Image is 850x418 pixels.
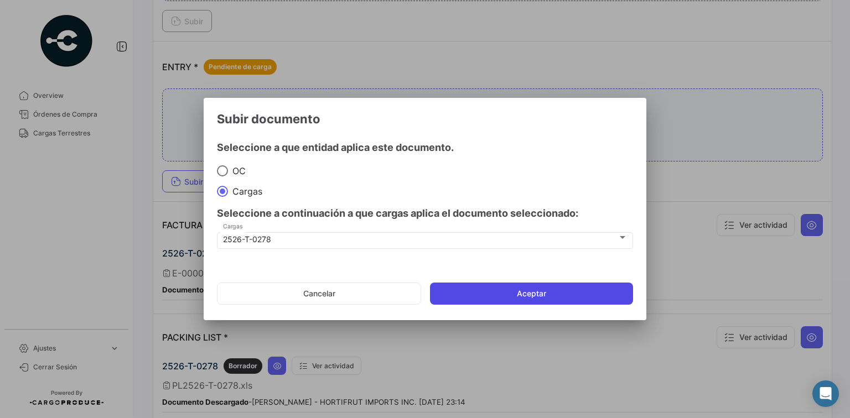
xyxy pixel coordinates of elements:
h4: Seleccione a que entidad aplica este documento. [217,140,633,155]
span: Cargas [228,186,262,197]
h3: Subir documento [217,111,633,127]
span: OC [228,165,246,176]
button: Cancelar [217,283,421,305]
button: Aceptar [430,283,633,305]
div: Abrir Intercom Messenger [812,380,839,407]
mat-select-trigger: 2526-T-0278 [223,234,271,244]
h4: Seleccione a continuación a que cargas aplica el documento seleccionado: [217,206,633,221]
